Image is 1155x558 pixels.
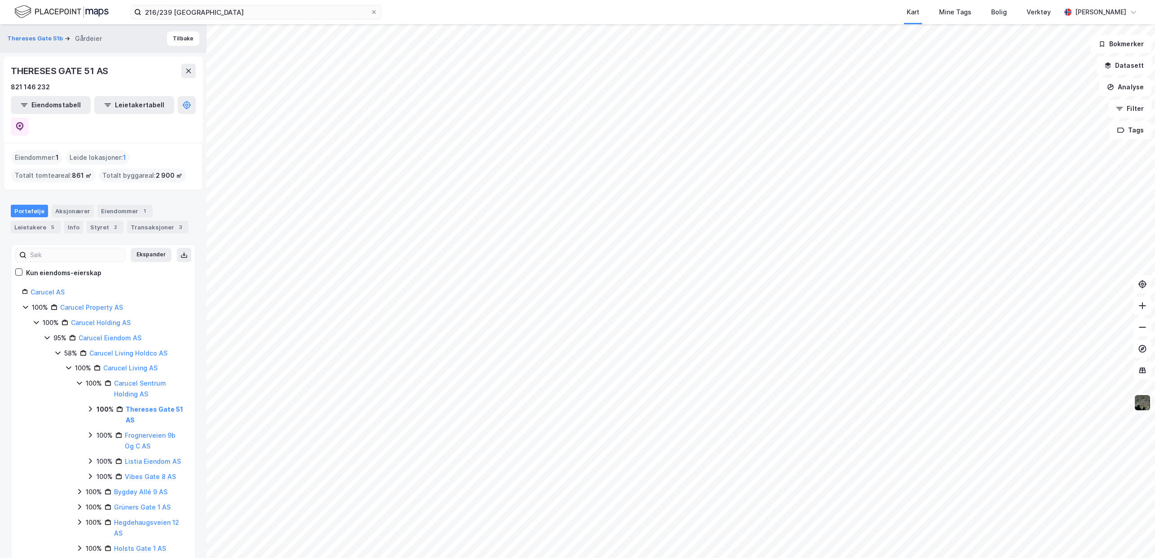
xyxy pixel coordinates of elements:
[1097,57,1151,75] button: Datasett
[14,4,109,20] img: logo.f888ab2527a4732fd821a326f86c7f29.svg
[56,152,59,163] span: 1
[52,205,94,217] div: Aksjonærer
[97,430,113,441] div: 100%
[86,487,102,497] div: 100%
[11,205,48,217] div: Portefølje
[114,488,167,496] a: Bygdøy Allé 9 AS
[72,170,92,181] span: 861 ㎡
[53,333,66,343] div: 95%
[991,7,1007,18] div: Bolig
[99,168,186,183] div: Totalt byggareal :
[89,349,167,357] a: Carucel Living Holdco AS
[86,543,102,554] div: 100%
[11,82,50,92] div: 821 146 232
[125,457,181,465] a: Listia Eiendom AS
[939,7,971,18] div: Mine Tags
[75,33,102,44] div: Gårdeier
[32,302,48,313] div: 100%
[86,517,102,528] div: 100%
[7,34,65,43] button: Thereses Gate 51b
[114,545,166,552] a: Holsts Gate 1 AS
[87,221,123,233] div: Styret
[141,5,370,19] input: Søk på adresse, matrikkel, gårdeiere, leietakere eller personer
[79,334,141,342] a: Carucel Eiendom AS
[1075,7,1126,18] div: [PERSON_NAME]
[123,152,126,163] span: 1
[11,168,95,183] div: Totalt tomteareal :
[97,205,153,217] div: Eiendommer
[71,319,131,326] a: Carucel Holding AS
[140,207,149,215] div: 1
[131,248,171,262] button: Ekspander
[11,221,61,233] div: Leietakere
[86,378,102,389] div: 100%
[156,170,182,181] span: 2 900 ㎡
[11,150,62,165] div: Eiendommer :
[1108,100,1151,118] button: Filter
[103,364,158,372] a: Carucel Living AS
[125,431,176,450] a: Frognerveien 9b Og C AS
[1091,35,1151,53] button: Bokmerker
[11,64,110,78] div: THERESES GATE 51 AS
[94,96,174,114] button: Leietakertabell
[97,404,114,415] div: 100%
[126,405,183,424] a: Thereses Gate 51 AS
[11,96,91,114] button: Eiendomstabell
[1027,7,1051,18] div: Verktøy
[907,7,919,18] div: Kart
[1134,394,1151,411] img: 9k=
[48,223,57,232] div: 5
[64,348,77,359] div: 58%
[60,303,123,311] a: Carucel Property AS
[26,268,101,278] div: Kun eiendoms-eierskap
[114,379,166,398] a: Carucel Sentrum Holding AS
[176,223,185,232] div: 3
[1110,121,1151,139] button: Tags
[127,221,189,233] div: Transaksjoner
[66,150,130,165] div: Leide lokasjoner :
[31,288,65,296] a: Carucel AS
[64,221,83,233] div: Info
[125,473,176,480] a: Vibes Gate 8 AS
[1110,515,1155,558] div: Kontrollprogram for chat
[1099,78,1151,96] button: Analyse
[43,317,59,328] div: 100%
[111,223,120,232] div: 2
[97,456,113,467] div: 100%
[1110,515,1155,558] iframe: Chat Widget
[167,31,199,46] button: Tilbake
[114,518,179,537] a: Hegdehaugsveien 12 AS
[75,363,91,373] div: 100%
[114,503,171,511] a: Grüners Gate 1 AS
[86,502,102,513] div: 100%
[97,471,113,482] div: 100%
[26,248,125,262] input: Søk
